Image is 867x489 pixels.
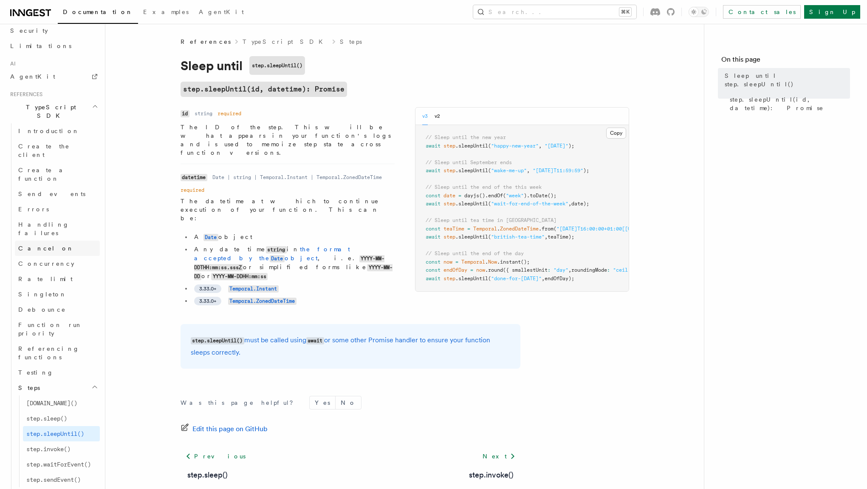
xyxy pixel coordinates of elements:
span: , [545,234,548,240]
span: const [426,267,441,273]
button: Steps [15,380,100,395]
span: ( [503,193,506,199]
code: step.sleepUntil(id, datetime): Promise [181,82,347,97]
button: v2 [435,108,440,125]
span: "ceil" [613,267,631,273]
span: ( [488,143,491,149]
a: Next [477,449,520,464]
span: step [443,201,455,207]
a: Handling failures [15,217,100,241]
span: , [527,168,530,173]
code: await [306,337,324,344]
a: step.sleep() [23,411,100,426]
span: Limitations [10,43,71,49]
span: .sleepUntil [455,168,488,173]
span: step.sleep() [26,415,67,422]
a: Cancel on [15,241,100,256]
span: ZonedDateTime [500,226,539,232]
span: // Sleep until the new year [426,134,506,140]
a: step.sleep() [187,469,228,481]
span: References [7,91,42,98]
a: Edit this page on GitHub [181,423,268,435]
code: string [266,246,287,253]
span: .sleepUntil [455,143,488,149]
span: (); [521,259,530,265]
span: step [443,234,455,240]
span: const [426,226,441,232]
a: Referencing functions [15,341,100,365]
span: ); [583,168,589,173]
dd: required [181,187,204,193]
span: Edit this page on GitHub [192,423,268,435]
a: Examples [138,3,194,23]
span: Send events [18,190,85,197]
a: Rate limit [15,271,100,287]
span: Examples [143,9,189,15]
li: A object [192,233,395,242]
span: date); [571,201,589,207]
button: TypeScript SDK [7,100,100,123]
a: Limitations [7,38,100,54]
a: step.invoke() [23,441,100,457]
button: v3 [422,108,428,125]
span: "happy-new-year" [491,143,539,149]
span: ( [488,201,491,207]
h1: Sleep until [181,56,520,75]
span: Handling failures [18,221,69,236]
span: await [426,276,441,281]
a: Documentation [58,3,138,24]
span: (); [548,193,556,199]
span: teaTime); [548,234,574,240]
kbd: ⌘K [619,8,631,16]
a: step.sleepUntil(id, datetime): Promise [726,92,850,116]
code: YYYY-MM-DDTHH:mm:ss.sssZ [194,255,385,271]
span: Cancel on [18,245,74,252]
span: step [443,168,455,173]
span: "week" [506,193,524,199]
span: = [470,267,473,273]
a: [DOMAIN_NAME]() [23,395,100,411]
a: Debounce [15,302,100,317]
span: Singleton [18,291,67,298]
span: // Sleep until tea time in [GEOGRAPHIC_DATA] [426,217,556,223]
span: , [568,267,571,273]
a: Introduction [15,123,100,139]
span: "british-tea-time" [491,234,545,240]
span: "wake-me-up" [491,168,527,173]
li: Any date time in , i.e. or simplified forms like or [192,245,395,281]
span: Create the client [18,143,70,158]
a: Steps [340,37,362,46]
span: , [542,276,545,281]
a: the format accepted by theDateobject [194,246,350,262]
span: ( [488,234,491,240]
span: AI [7,60,16,67]
a: Temporal.Instant [228,285,279,292]
span: ( [488,168,491,173]
span: step [443,276,455,281]
span: ); [568,143,574,149]
span: .instant [497,259,521,265]
span: "[DATE]T16:00:00+01:00[[GEOGRAPHIC_DATA]/[GEOGRAPHIC_DATA]]" [556,226,735,232]
dd: required [217,110,241,117]
span: Concurrency [18,260,74,267]
dd: string [195,110,212,117]
span: . [497,226,500,232]
span: .endOf [485,193,503,199]
span: . [485,259,488,265]
a: Sign Up [804,5,860,19]
span: "[DATE]T11:59:59" [533,168,583,173]
a: Previous [181,449,251,464]
a: TypeScript SDK [243,37,328,46]
a: Temporal.ZonedDateTime [228,297,297,304]
span: roundingMode [571,267,607,273]
span: endOfDay [443,267,467,273]
span: = [455,259,458,265]
code: Date [203,234,218,241]
button: Search...⌘K [473,5,636,19]
a: Date [203,233,218,240]
code: step.sleepUntil() [191,337,244,344]
span: ) [524,193,527,199]
span: AgentKit [10,73,55,80]
a: AgentKit [7,69,100,84]
span: step [443,143,455,149]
